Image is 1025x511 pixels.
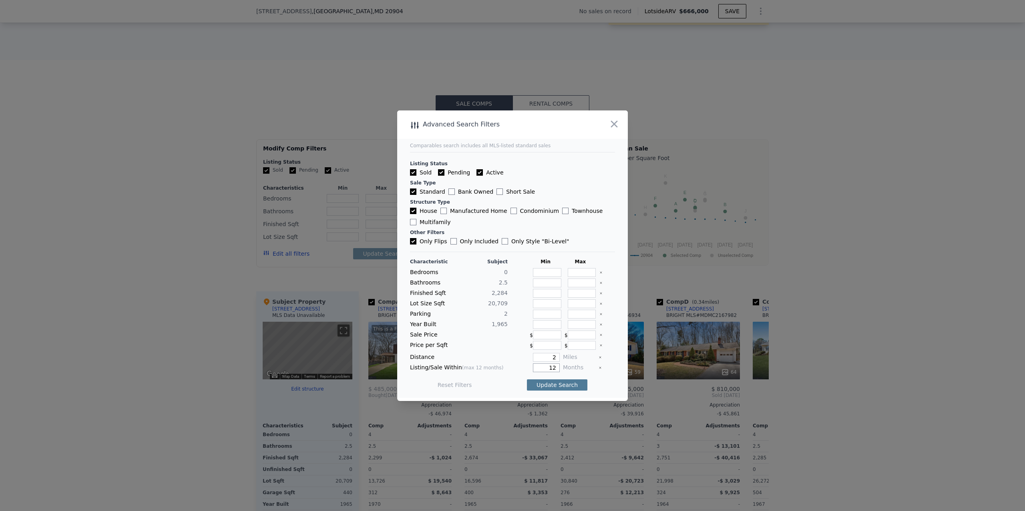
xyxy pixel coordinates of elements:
[527,379,587,391] button: Update Search
[502,238,508,244] input: Only Style "Bi-Level"
[438,168,470,176] label: Pending
[410,341,457,350] div: Price per Sqft
[410,279,457,287] div: Bathrooms
[460,259,508,265] div: Subject
[410,237,447,245] label: Only Flips
[410,168,432,176] label: Sold
[510,207,559,215] label: Condominium
[410,199,615,205] div: Structure Type
[599,281,603,285] button: Clear
[492,321,508,327] span: 1,965
[562,207,603,215] label: Townhouse
[562,208,569,214] input: Townhouse
[410,268,457,277] div: Bedrooms
[410,299,457,308] div: Lot Size Sqft
[410,320,457,329] div: Year Built
[476,168,503,176] label: Active
[410,180,615,186] div: Sale Type
[530,341,561,350] div: $
[496,188,535,196] label: Short Sale
[599,302,603,305] button: Clear
[450,238,457,244] input: Only Included
[410,142,615,149] div: Comparables search includes all MLS-listed standard sales
[438,169,444,176] input: Pending
[488,300,508,307] span: 20,709
[563,353,595,362] div: Miles
[599,271,603,274] button: Clear
[492,290,508,296] span: 2,284
[410,169,416,176] input: Sold
[530,259,561,265] div: Min
[462,365,504,371] span: (max 12 months)
[599,313,603,316] button: Clear
[410,310,457,319] div: Parking
[499,279,508,286] span: 2.5
[410,218,450,226] label: Multifamily
[504,311,508,317] span: 2
[410,353,508,362] div: Distance
[502,237,569,245] label: Only Style " Bi-Level "
[438,381,472,389] button: Reset
[410,188,445,196] label: Standard
[565,331,596,339] div: $
[599,366,602,369] button: Clear
[410,229,615,236] div: Other Filters
[565,341,596,350] div: $
[599,356,602,359] button: Clear
[410,188,416,195] input: Standard
[504,269,508,275] span: 0
[448,188,493,196] label: Bank Owned
[410,238,416,244] input: Only Flips
[599,333,603,337] button: Clear
[410,219,416,225] input: Multifamily
[599,344,603,347] button: Clear
[410,331,457,339] div: Sale Price
[410,207,437,215] label: House
[410,160,615,167] div: Listing Status
[410,208,416,214] input: House
[440,208,447,214] input: Manufactured Home
[530,331,561,339] div: $
[410,363,508,372] div: Listing/Sale Within
[496,188,503,195] input: Short Sale
[410,259,457,265] div: Characteristic
[476,169,483,176] input: Active
[599,323,603,326] button: Clear
[510,208,517,214] input: Condominium
[440,207,507,215] label: Manufactured Home
[450,237,498,245] label: Only Included
[565,259,596,265] div: Max
[397,119,582,130] div: Advanced Search Filters
[563,363,595,372] div: Months
[410,289,457,298] div: Finished Sqft
[599,292,603,295] button: Clear
[448,188,455,195] input: Bank Owned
